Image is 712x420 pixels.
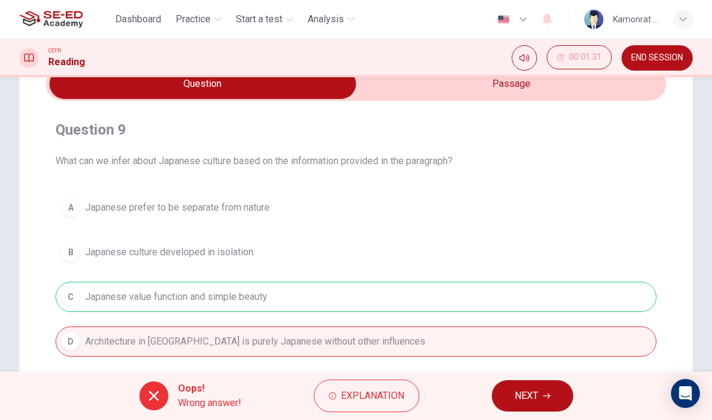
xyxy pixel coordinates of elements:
[308,12,344,27] span: Analysis
[19,7,83,31] img: SE-ED Academy logo
[178,396,241,410] span: Wrong answer!
[303,8,360,30] button: Analysis
[19,7,110,31] a: SE-ED Academy logo
[56,120,656,139] h4: Question 9
[631,53,683,63] span: END SESSION
[512,45,537,71] div: Mute
[613,12,659,27] div: Kamonrat Hompa
[515,387,538,404] span: NEXT
[547,45,612,69] button: 00:01:31
[584,10,603,29] img: Profile picture
[115,12,161,27] span: Dashboard
[671,379,700,408] div: Open Intercom Messenger
[48,46,61,55] span: CEFR
[178,381,241,396] span: Oops!
[110,8,166,30] button: Dashboard
[621,45,693,71] button: END SESSION
[231,8,298,30] button: Start a test
[314,380,419,412] button: Explanation
[492,380,573,412] button: NEXT
[496,15,511,24] img: en
[236,12,282,27] span: Start a test
[171,8,226,30] button: Practice
[48,55,85,69] h1: Reading
[547,45,612,71] div: Hide
[341,387,404,404] span: Explanation
[56,154,656,168] span: What can we infer about Japanese culture based on the information provided in the paragraph?
[569,52,602,62] span: 00:01:31
[176,12,211,27] span: Practice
